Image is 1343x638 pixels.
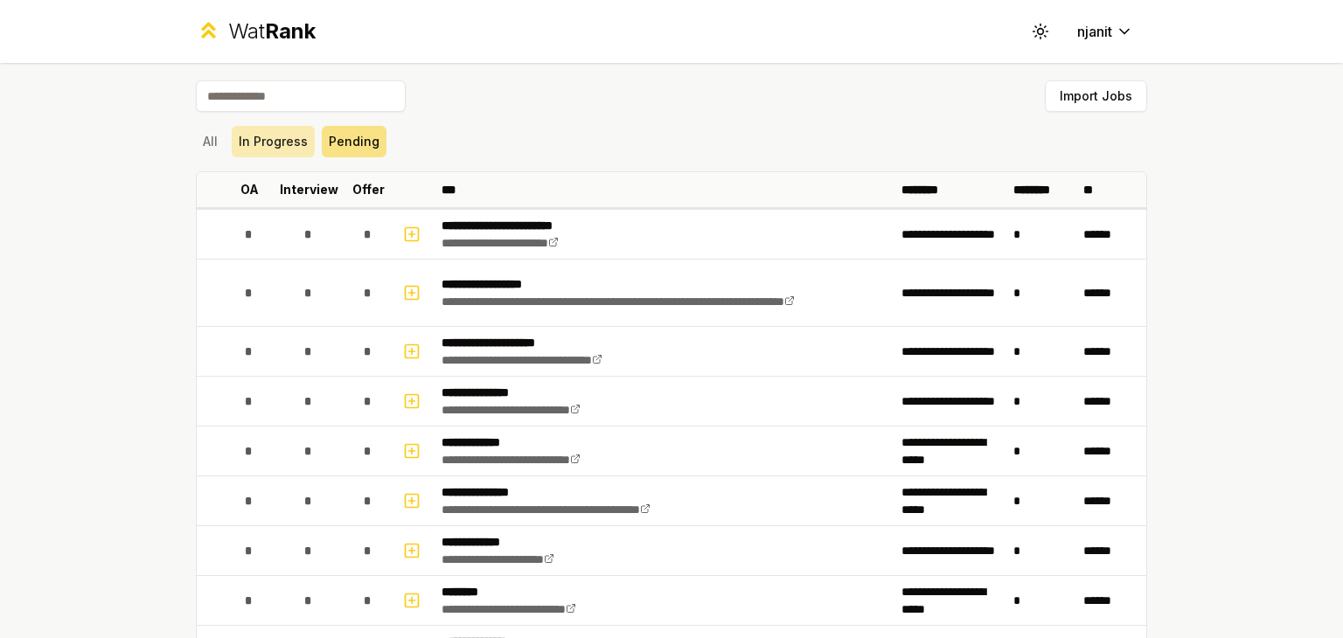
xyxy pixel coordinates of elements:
div: Wat [228,17,316,45]
button: Import Jobs [1045,80,1147,112]
span: njanit [1077,21,1112,42]
button: All [196,126,225,157]
p: Interview [280,181,338,198]
span: Rank [265,18,316,44]
button: In Progress [232,126,315,157]
a: WatRank [196,17,316,45]
p: OA [240,181,259,198]
button: njanit [1063,16,1147,47]
p: Offer [352,181,385,198]
button: Pending [322,126,386,157]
